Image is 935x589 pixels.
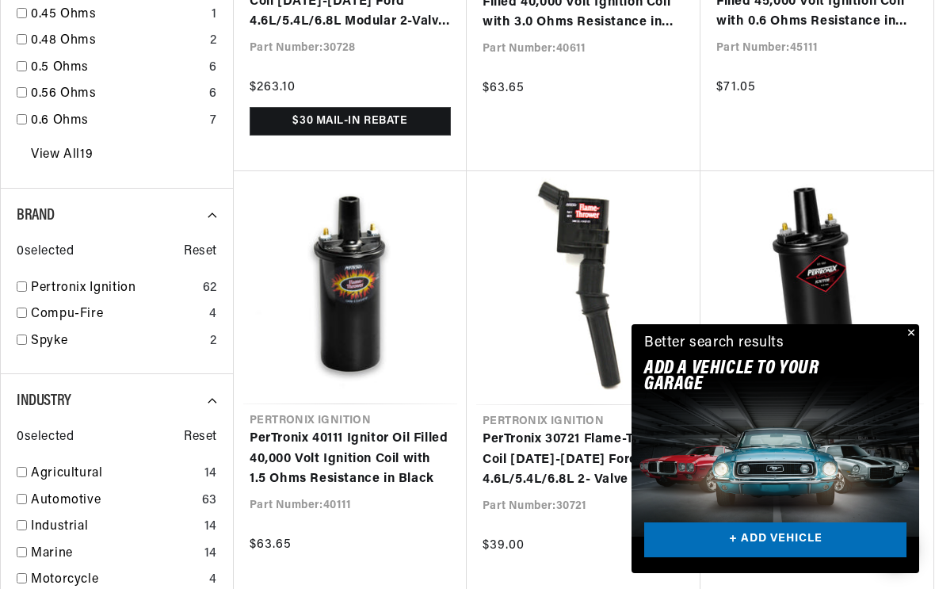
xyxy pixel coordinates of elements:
[31,278,197,299] a: Pertronix Ignition
[31,304,203,325] a: Compu-Fire
[31,5,205,25] a: 0.45 Ohms
[31,145,93,166] a: View All 19
[31,464,198,484] a: Agricultural
[210,111,217,132] div: 7
[31,331,204,352] a: Spyke
[31,517,198,537] a: Industrial
[210,331,217,352] div: 2
[17,208,55,224] span: Brand
[900,324,919,343] button: Close
[31,491,196,511] a: Automotive
[204,464,217,484] div: 14
[210,31,217,52] div: 2
[31,58,203,78] a: 0.5 Ohms
[204,517,217,537] div: 14
[204,544,217,564] div: 14
[483,430,685,491] a: PerTronix 30721 Flame-Thrower Coil [DATE]-[DATE] Ford 4.6L/5.4L/6.8L 2- Valve COP (coil on plug)
[184,427,217,448] span: Reset
[17,242,74,262] span: 0 selected
[203,278,217,299] div: 62
[644,361,867,393] h2: Add A VEHICLE to your garage
[209,58,217,78] div: 6
[17,427,74,448] span: 0 selected
[644,332,784,355] div: Better search results
[31,84,203,105] a: 0.56 Ohms
[17,393,71,409] span: Industry
[644,522,906,558] a: + ADD VEHICLE
[31,111,204,132] a: 0.6 Ohms
[31,31,204,52] a: 0.48 Ohms
[209,304,217,325] div: 4
[250,429,451,490] a: PerTronix 40111 Ignitor Oil Filled 40,000 Volt Ignition Coil with 1.5 Ohms Resistance in Black
[31,544,198,564] a: Marine
[209,84,217,105] div: 6
[184,242,217,262] span: Reset
[212,5,217,25] div: 1
[202,491,217,511] div: 63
